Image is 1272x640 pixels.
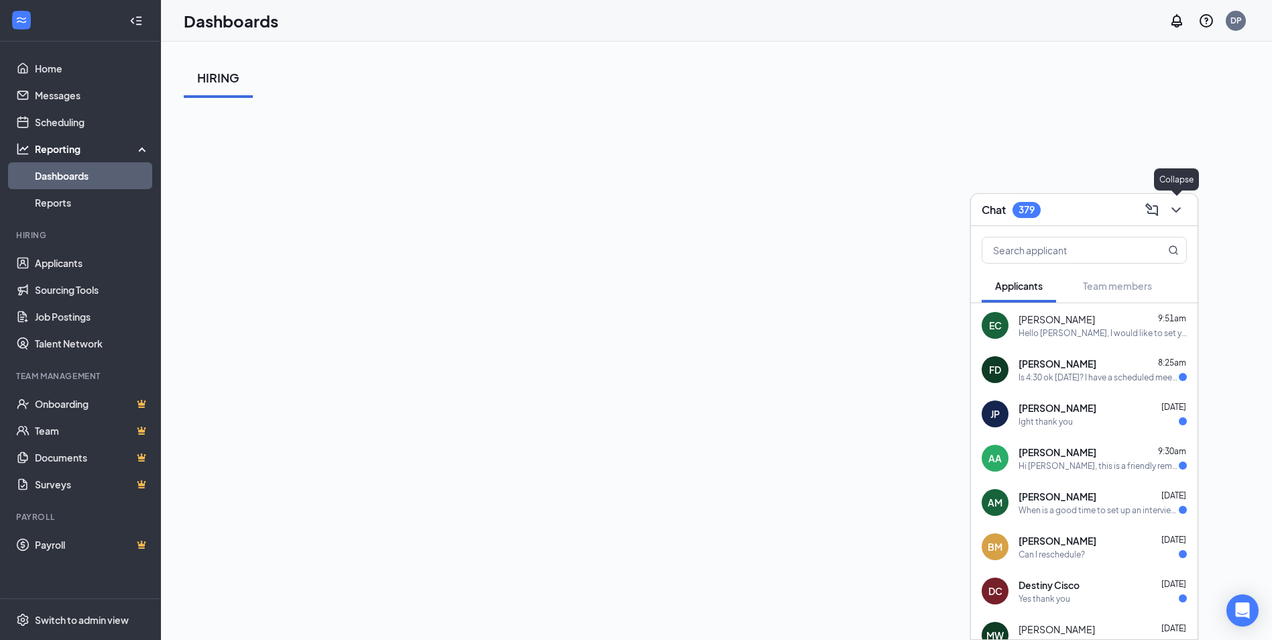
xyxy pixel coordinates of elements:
div: Is 4:30 ok [DATE]? I have a scheduled meeting at [GEOGRAPHIC_DATA] till 4, then straight your way [1019,372,1179,383]
span: [DATE] [1161,579,1186,589]
span: 9:30am [1158,446,1186,456]
a: OnboardingCrown [35,390,150,417]
div: Reporting [35,142,150,156]
div: JP [990,407,1000,421]
span: 9:51am [1158,313,1186,323]
div: When is a good time to set up an interview. Im looking to put my 2 week notice in soon at [GEOGRA... [1019,504,1179,516]
a: Sourcing Tools [35,276,150,303]
svg: ChevronDown [1168,202,1184,218]
svg: ComposeMessage [1144,202,1160,218]
div: Collapse [1154,168,1199,191]
div: FD [989,363,1001,376]
span: [DATE] [1161,402,1186,412]
div: Payroll [16,511,147,523]
span: [PERSON_NAME] [1019,445,1096,459]
a: SurveysCrown [35,471,150,498]
div: Switch to admin view [35,613,129,627]
a: Dashboards [35,162,150,189]
span: [DATE] [1161,535,1186,545]
div: DP [1230,15,1242,26]
svg: Analysis [16,142,30,156]
a: Home [35,55,150,82]
button: ChevronDown [1165,199,1187,221]
div: Team Management [16,370,147,382]
div: Can I reschedule? [1019,549,1085,560]
div: DC [988,584,1002,598]
div: Hello [PERSON_NAME], I would like to set you up an interview. Just let me know what works for you... [1019,327,1187,339]
a: Reports [35,189,150,216]
span: [PERSON_NAME] [1019,623,1095,636]
div: BM [988,540,1002,553]
span: [PERSON_NAME] [1019,313,1095,326]
input: Search applicant [982,237,1141,263]
div: Hiring [16,229,147,241]
div: Ight thank you [1019,416,1073,427]
a: DocumentsCrown [35,444,150,471]
div: HIRING [197,69,239,86]
span: [DATE] [1161,490,1186,500]
span: Destiny Cisco [1019,578,1080,592]
span: 8:25am [1158,358,1186,368]
a: Messages [35,82,150,109]
button: ComposeMessage [1141,199,1163,221]
a: Scheduling [35,109,150,136]
svg: Settings [16,613,30,627]
div: Yes thank you [1019,593,1070,604]
a: Applicants [35,250,150,276]
span: Team members [1083,280,1152,292]
span: [PERSON_NAME] [1019,534,1096,547]
span: [DATE] [1161,623,1186,633]
svg: Notifications [1169,13,1185,29]
a: TeamCrown [35,417,150,444]
a: Talent Network [35,330,150,357]
div: Open Intercom Messenger [1226,594,1259,627]
a: PayrollCrown [35,531,150,558]
h1: Dashboards [184,9,278,32]
svg: MagnifyingGlass [1168,245,1179,256]
span: [PERSON_NAME] [1019,357,1096,370]
span: Applicants [995,280,1043,292]
a: Job Postings [35,303,150,330]
svg: Collapse [129,14,143,28]
div: EC [989,319,1002,332]
div: AA [988,451,1002,465]
span: [PERSON_NAME] [1019,401,1096,415]
div: AM [988,496,1002,509]
span: [PERSON_NAME] [1019,490,1096,503]
div: Hi [PERSON_NAME], this is a friendly reminder. Your in person and on site meeting with [PERSON_NA... [1019,460,1179,472]
h3: Chat [982,203,1006,217]
svg: WorkstreamLogo [15,13,28,27]
div: 379 [1019,204,1035,215]
svg: QuestionInfo [1198,13,1214,29]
